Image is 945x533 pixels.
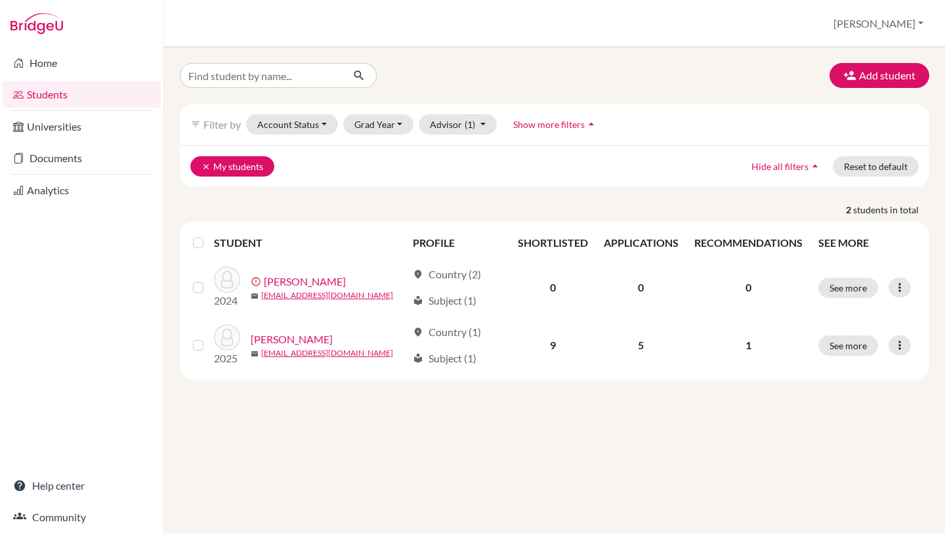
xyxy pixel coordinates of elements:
button: [PERSON_NAME] [828,11,929,36]
a: [PERSON_NAME] [251,331,333,347]
span: local_library [413,353,423,364]
th: RECOMMENDATIONS [686,227,810,259]
button: Account Status [246,114,338,135]
span: local_library [413,295,423,306]
span: Hide all filters [751,161,808,172]
a: Students [3,81,161,108]
p: 0 [694,280,803,295]
i: filter_list [190,119,201,129]
button: Grad Year [343,114,414,135]
td: 9 [510,316,596,374]
td: 0 [596,259,686,316]
button: See more [818,278,878,298]
td: 5 [596,316,686,374]
img: Han, Jihoon [214,324,240,351]
div: Country (1) [413,324,481,340]
p: 1 [694,337,803,353]
a: Community [3,504,161,530]
button: Add student [829,63,929,88]
img: Forshaw, Louisa [214,266,240,293]
a: [EMAIL_ADDRESS][DOMAIN_NAME] [261,289,393,301]
a: [PERSON_NAME] [264,274,346,289]
strong: 2 [846,203,853,217]
th: APPLICATIONS [596,227,686,259]
i: arrow_drop_up [585,117,598,131]
th: SEE MORE [810,227,924,259]
i: arrow_drop_up [808,160,822,173]
span: location_on [413,327,423,337]
i: clear [201,162,211,171]
th: PROFILE [405,227,510,259]
p: 2024 [214,293,240,309]
div: Subject (1) [413,293,476,309]
button: Advisor(1) [419,114,497,135]
div: Country (2) [413,266,481,282]
button: See more [818,335,878,356]
span: students in total [853,203,929,217]
img: Bridge-U [10,13,63,34]
td: 0 [510,259,596,316]
a: Home [3,50,161,76]
a: Analytics [3,177,161,203]
button: clearMy students [190,156,274,177]
span: mail [251,292,259,300]
p: 2025 [214,351,240,366]
th: STUDENT [214,227,405,259]
th: SHORTLISTED [510,227,596,259]
div: Subject (1) [413,351,476,366]
button: Reset to default [833,156,919,177]
span: Filter by [203,118,241,131]
span: mail [251,350,259,358]
span: error_outline [251,276,264,287]
button: Show more filtersarrow_drop_up [502,114,609,135]
a: Documents [3,145,161,171]
span: location_on [413,269,423,280]
input: Find student by name... [180,63,343,88]
span: (1) [465,119,475,130]
span: Show more filters [513,119,585,130]
button: Hide all filtersarrow_drop_up [740,156,833,177]
a: [EMAIL_ADDRESS][DOMAIN_NAME] [261,347,393,359]
a: Help center [3,473,161,499]
a: Universities [3,114,161,140]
